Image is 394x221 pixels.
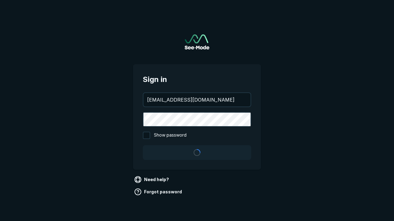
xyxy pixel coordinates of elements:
a: Need help? [133,175,171,184]
input: your@email.com [143,93,251,107]
a: Forgot password [133,187,184,197]
span: Show password [154,132,187,139]
img: See-Mode Logo [185,34,209,49]
a: Go to sign in [185,34,209,49]
span: Sign in [143,74,251,85]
